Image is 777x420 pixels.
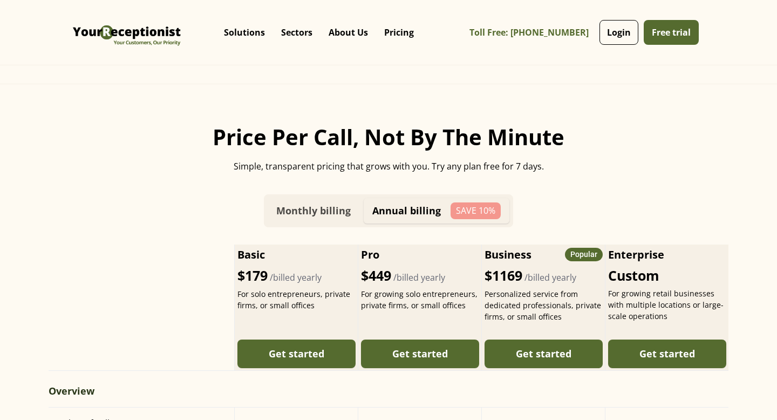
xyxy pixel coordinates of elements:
h2: Business [485,247,531,263]
div: For solo entrepreneurs, private firms, or small offices [237,288,356,311]
p: Sectors [281,27,312,38]
a: Free trial [644,20,699,45]
h2: Price per call, not by the minute [181,123,596,151]
a: Get started [237,340,356,368]
div: Overview [49,384,728,398]
span: /billed yearly [270,272,322,283]
a: Toll Free: [PHONE_NUMBER] [469,21,597,45]
h2: Enterprise [608,247,726,263]
h2: Basic [237,247,265,263]
span: /billed yearly [393,272,445,283]
div: For growing retail businesses with multiple locations or large-scale operations [608,288,726,322]
a: Pricing [376,16,422,49]
div: About Us [321,11,376,54]
div: Get started [516,347,571,361]
div: Get started [269,347,324,361]
a: Get started [361,340,479,368]
span: /billed yearly [524,272,576,283]
div: Save 10% [453,205,498,216]
a: home [70,8,183,57]
a: Login [599,20,638,45]
div: Simple, transparent pricing that grows with you. Try any plan free for 7 days. [181,160,596,173]
div: $1169 [485,267,603,284]
div: Popular [570,249,597,260]
div: $179 [237,267,356,284]
div: Custom [608,267,726,283]
div: Get started [392,347,448,361]
p: Solutions [224,27,265,38]
div: Sectors [273,11,321,54]
div: Annual billing [372,205,441,216]
p: About Us [329,27,368,38]
img: Virtual Receptionist - Answering Service - Call and Live Chat Receptionist - Virtual Receptionist... [70,8,183,57]
div: Solutions [216,11,273,54]
div: For growing solo entrepreneurs, private firms, or small offices [361,288,479,311]
a: Get started [485,340,603,368]
iframe: Chat Widget [592,303,777,420]
div: Personalized service from dedicated professionals, private firms, or small offices [485,288,603,322]
h2: Pro [361,247,479,263]
div: Monthly billing [276,205,351,216]
div: $449 [361,267,479,284]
